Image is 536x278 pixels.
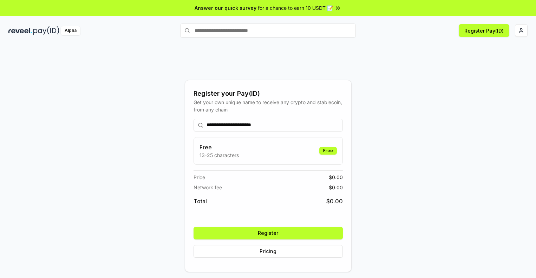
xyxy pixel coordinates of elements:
[459,24,509,37] button: Register Pay(ID)
[194,227,343,239] button: Register
[319,147,337,155] div: Free
[8,26,32,35] img: reveel_dark
[258,4,333,12] span: for a chance to earn 10 USDT 📝
[194,174,205,181] span: Price
[33,26,59,35] img: pay_id
[194,184,222,191] span: Network fee
[194,89,343,99] div: Register your Pay(ID)
[200,151,239,159] p: 13-25 characters
[61,26,80,35] div: Alpha
[326,197,343,205] span: $ 0.00
[195,4,256,12] span: Answer our quick survey
[329,184,343,191] span: $ 0.00
[194,99,343,113] div: Get your own unique name to receive any crypto and stablecoin, from any chain
[200,143,239,151] h3: Free
[194,245,343,258] button: Pricing
[194,197,207,205] span: Total
[329,174,343,181] span: $ 0.00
